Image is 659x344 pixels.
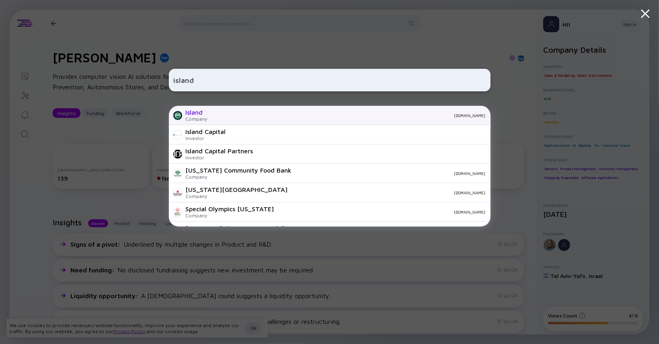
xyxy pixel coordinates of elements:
[186,147,253,154] div: Island Capital Partners
[294,190,486,195] div: [DOMAIN_NAME]
[186,174,292,180] div: Company
[298,171,486,176] div: [DOMAIN_NAME]
[214,113,486,118] div: [DOMAIN_NAME]
[186,186,288,193] div: [US_STATE][GEOGRAPHIC_DATA]
[186,116,207,122] div: Company
[186,212,274,218] div: Company
[186,167,292,174] div: [US_STATE] Community Food Bank
[186,109,207,116] div: Island
[174,73,486,87] input: Search Company or Investor...
[281,210,486,214] div: [DOMAIN_NAME]
[186,154,253,161] div: Investor
[186,205,274,212] div: Special Olympics [US_STATE]
[186,128,226,135] div: Island Capital
[186,193,288,199] div: Company
[186,135,226,141] div: Investor
[186,225,297,232] div: [US_STATE] Slave History Medallions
